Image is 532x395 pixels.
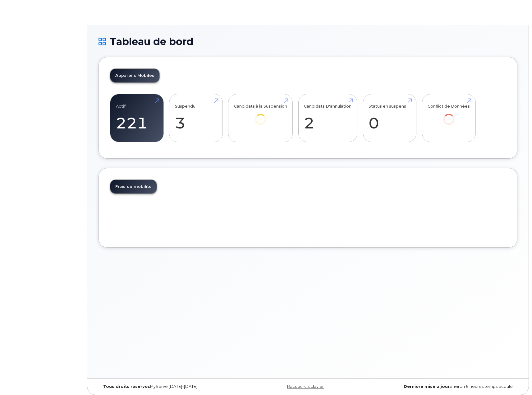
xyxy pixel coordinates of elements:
[378,384,517,389] div: environ 6 heures temps écoulé
[110,69,159,82] a: Appareils Mobiles
[110,180,157,193] a: Frais de mobilité
[116,98,158,139] a: Actif 221
[234,98,287,133] a: Candidats à la Suspension
[287,384,324,389] a: Raccourcis clavier
[428,98,470,133] a: Conflict de Données
[369,98,410,139] a: Status en suspens 0
[99,384,238,389] div: MyServe [DATE]–[DATE]
[175,98,217,139] a: Suspendu 3
[99,36,517,47] h1: Tableau de bord
[103,384,150,389] strong: Tous droits réservés
[404,384,450,389] strong: Dernière mise à jour
[304,98,351,139] a: Candidats D'annulation 2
